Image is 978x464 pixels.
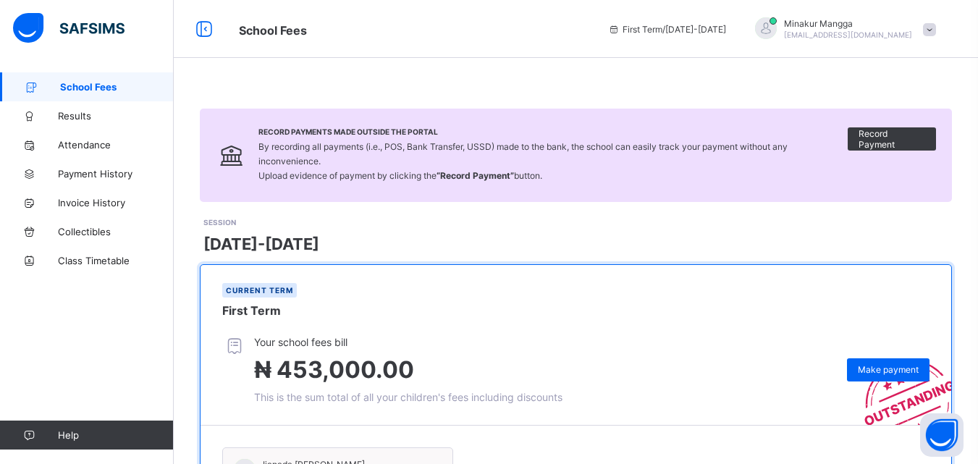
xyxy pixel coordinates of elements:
[858,364,919,375] span: Make payment
[226,286,293,295] span: Current term
[254,355,414,384] span: ₦ 453,000.00
[58,110,174,122] span: Results
[58,197,174,208] span: Invoice History
[203,218,236,227] span: SESSION
[254,336,562,348] span: Your school fees bill
[608,24,726,35] span: session/term information
[258,127,848,136] span: Record Payments Made Outside the Portal
[58,139,174,151] span: Attendance
[920,413,964,457] button: Open asap
[859,128,925,150] span: Record Payment
[58,226,174,237] span: Collectibles
[203,235,319,253] span: [DATE]-[DATE]
[258,141,788,181] span: By recording all payments (i.e., POS, Bank Transfer, USSD) made to the bank, the school can easil...
[222,303,281,318] span: First Term
[437,170,514,181] b: “Record Payment”
[846,342,951,425] img: outstanding-stamp.3c148f88c3ebafa6da95868fa43343a1.svg
[254,391,562,403] span: This is the sum total of all your children's fees including discounts
[58,255,174,266] span: Class Timetable
[58,429,173,441] span: Help
[58,168,174,180] span: Payment History
[13,13,125,43] img: safsims
[784,18,912,29] span: Minakur Mangga
[60,81,174,93] span: School Fees
[784,30,912,39] span: [EMAIL_ADDRESS][DOMAIN_NAME]
[741,17,943,41] div: MinakurMangga
[239,23,307,38] span: School Fees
